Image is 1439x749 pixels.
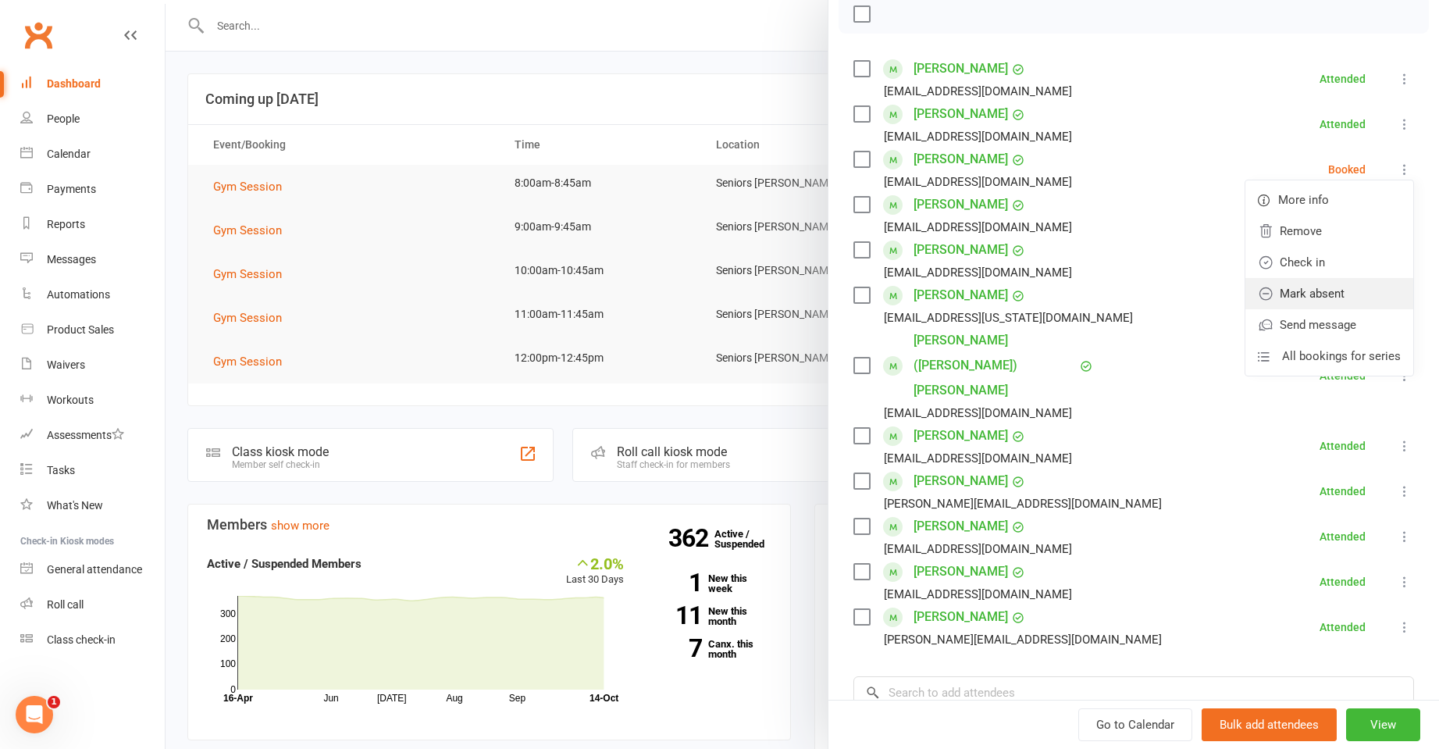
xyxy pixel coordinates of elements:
[20,418,165,453] a: Assessments
[914,192,1008,217] a: [PERSON_NAME]
[47,218,85,230] div: Reports
[20,172,165,207] a: Payments
[914,102,1008,127] a: [PERSON_NAME]
[1320,622,1366,633] div: Attended
[20,66,165,102] a: Dashboard
[884,539,1072,559] div: [EMAIL_ADDRESS][DOMAIN_NAME]
[20,277,165,312] a: Automations
[884,262,1072,283] div: [EMAIL_ADDRESS][DOMAIN_NAME]
[1245,247,1413,278] a: Check in
[20,242,165,277] a: Messages
[1245,216,1413,247] a: Remove
[884,448,1072,469] div: [EMAIL_ADDRESS][DOMAIN_NAME]
[884,584,1072,605] div: [EMAIL_ADDRESS][DOMAIN_NAME]
[47,288,110,301] div: Automations
[1320,370,1366,381] div: Attended
[16,696,53,733] iframe: Intercom live chat
[1245,309,1413,341] a: Send message
[1245,278,1413,309] a: Mark absent
[47,464,75,476] div: Tasks
[47,394,94,406] div: Workouts
[1245,184,1413,216] a: More info
[914,469,1008,494] a: [PERSON_NAME]
[47,148,91,160] div: Calendar
[1346,708,1420,741] button: View
[914,283,1008,308] a: [PERSON_NAME]
[914,514,1008,539] a: [PERSON_NAME]
[20,383,165,418] a: Workouts
[47,358,85,371] div: Waivers
[47,323,114,336] div: Product Sales
[47,183,96,195] div: Payments
[48,696,60,708] span: 1
[884,630,1162,650] div: [PERSON_NAME][EMAIL_ADDRESS][DOMAIN_NAME]
[19,16,58,55] a: Clubworx
[1320,486,1366,497] div: Attended
[884,127,1072,147] div: [EMAIL_ADDRESS][DOMAIN_NAME]
[1278,191,1329,209] span: More info
[1078,708,1192,741] a: Go to Calendar
[47,499,103,512] div: What's New
[1282,347,1401,366] span: All bookings for series
[884,81,1072,102] div: [EMAIL_ADDRESS][DOMAIN_NAME]
[914,237,1008,262] a: [PERSON_NAME]
[1202,708,1337,741] button: Bulk add attendees
[914,147,1008,172] a: [PERSON_NAME]
[914,605,1008,630] a: [PERSON_NAME]
[884,217,1072,237] div: [EMAIL_ADDRESS][DOMAIN_NAME]
[47,598,84,611] div: Roll call
[47,563,142,576] div: General attendance
[914,559,1008,584] a: [PERSON_NAME]
[884,403,1072,423] div: [EMAIL_ADDRESS][DOMAIN_NAME]
[853,676,1414,709] input: Search to add attendees
[47,77,101,90] div: Dashboard
[20,453,165,488] a: Tasks
[1320,73,1366,84] div: Attended
[20,137,165,172] a: Calendar
[914,423,1008,448] a: [PERSON_NAME]
[20,102,165,137] a: People
[1320,440,1366,451] div: Attended
[20,488,165,523] a: What's New
[1320,576,1366,587] div: Attended
[47,253,96,266] div: Messages
[1320,119,1366,130] div: Attended
[20,207,165,242] a: Reports
[20,312,165,348] a: Product Sales
[47,429,124,441] div: Assessments
[20,622,165,658] a: Class kiosk mode
[20,552,165,587] a: General attendance kiosk mode
[914,56,1008,81] a: [PERSON_NAME]
[914,328,1076,403] a: [PERSON_NAME] ([PERSON_NAME]) [PERSON_NAME]
[47,112,80,125] div: People
[1320,531,1366,542] div: Attended
[47,633,116,646] div: Class check-in
[20,348,165,383] a: Waivers
[1245,341,1413,372] a: All bookings for series
[884,308,1133,328] div: [EMAIL_ADDRESS][US_STATE][DOMAIN_NAME]
[884,494,1162,514] div: [PERSON_NAME][EMAIL_ADDRESS][DOMAIN_NAME]
[884,172,1072,192] div: [EMAIL_ADDRESS][DOMAIN_NAME]
[1328,164,1366,175] div: Booked
[20,587,165,622] a: Roll call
